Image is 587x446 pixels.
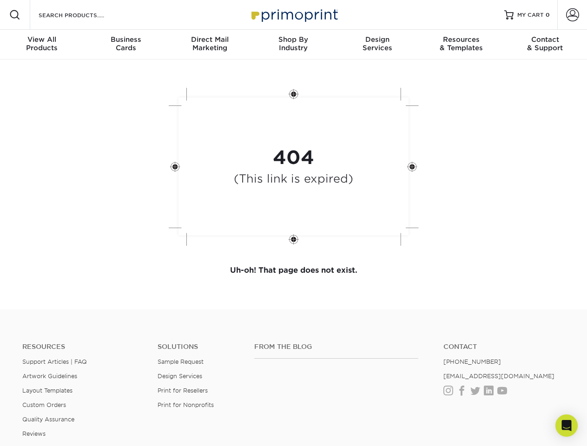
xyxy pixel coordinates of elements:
a: [PHONE_NUMBER] [443,358,501,365]
a: Contact [443,343,565,351]
a: [EMAIL_ADDRESS][DOMAIN_NAME] [443,373,554,380]
span: Contact [503,35,587,44]
div: & Support [503,35,587,52]
img: Primoprint [247,5,340,25]
input: SEARCH PRODUCTS..... [38,9,128,20]
div: Open Intercom Messenger [555,414,578,437]
h4: Solutions [158,343,240,351]
strong: Uh-oh! That page does not exist. [230,266,357,275]
a: DesignServices [336,30,419,59]
span: Resources [419,35,503,44]
div: & Templates [419,35,503,52]
span: Design [336,35,419,44]
div: Industry [251,35,335,52]
h4: (This link is expired) [234,172,353,186]
a: Direct MailMarketing [168,30,251,59]
h4: Resources [22,343,144,351]
div: Marketing [168,35,251,52]
a: Resources& Templates [419,30,503,59]
span: Direct Mail [168,35,251,44]
a: BusinessCards [84,30,167,59]
span: Business [84,35,167,44]
div: Cards [84,35,167,52]
a: Artwork Guidelines [22,373,77,380]
a: Shop ByIndustry [251,30,335,59]
span: 0 [546,12,550,18]
a: Support Articles | FAQ [22,358,87,365]
a: Design Services [158,373,202,380]
a: Contact& Support [503,30,587,59]
h4: From the Blog [254,343,418,351]
a: Sample Request [158,358,204,365]
span: MY CART [517,11,544,19]
strong: 404 [273,146,314,169]
div: Services [336,35,419,52]
span: Shop By [251,35,335,44]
